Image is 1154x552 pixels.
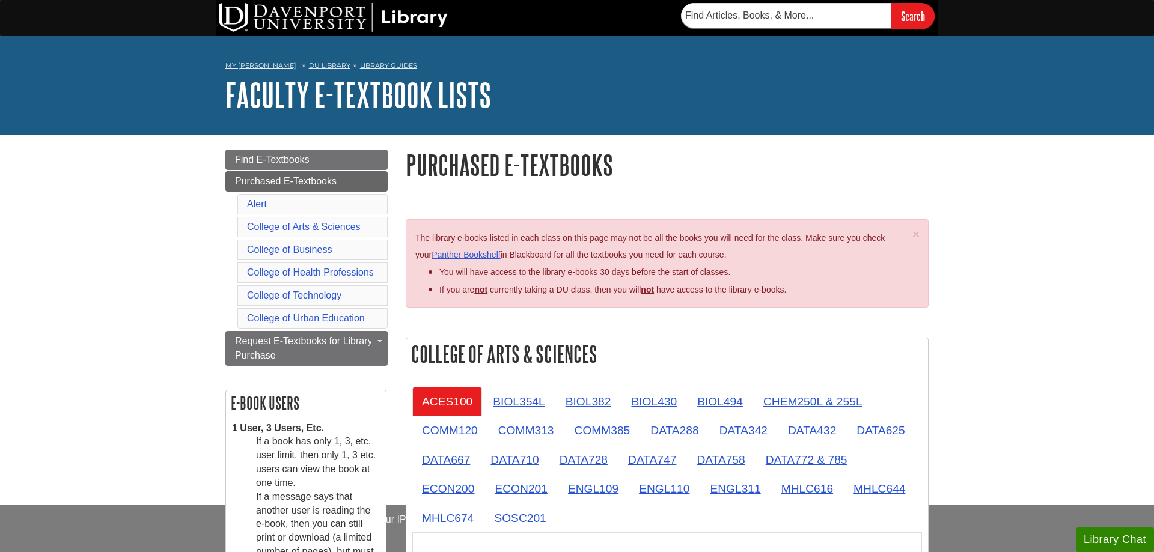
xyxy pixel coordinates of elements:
a: DATA625 [847,416,914,445]
span: Purchased E-Textbooks [235,176,337,186]
a: Library Guides [360,61,417,70]
a: Request E-Textbooks for Library Purchase [225,331,388,366]
a: DATA772 & 785 [756,445,857,475]
a: COMM120 [412,416,487,445]
nav: breadcrumb [225,58,929,77]
span: If you are currently taking a DU class, then you will have access to the library e-books. [439,285,786,294]
a: ENGL110 [629,474,699,503]
a: DATA728 [550,445,617,475]
strong: not [474,285,487,294]
a: ECON201 [485,474,557,503]
a: DATA432 [778,416,846,445]
a: DATA758 [687,445,754,475]
span: The library e-books listed in each class on this page may not be all the books you will need for ... [415,233,885,260]
a: MHLC644 [844,474,915,503]
img: DU Library [219,3,448,32]
h1: Purchased E-Textbooks [406,150,929,180]
span: Request E-Textbooks for Library Purchase [235,336,373,360]
input: Search [891,3,935,29]
a: DATA747 [618,445,686,475]
form: Searches DU Library's articles, books, and more [681,3,935,29]
a: MHLC616 [772,474,843,503]
a: Alert [247,199,267,209]
h2: College of Arts & Sciences [406,338,928,370]
a: BIOL430 [621,387,686,416]
button: Close [912,228,920,240]
dt: 1 User, 3 Users, Etc. [232,422,380,435]
a: College of Arts & Sciences [247,222,361,232]
a: College of Technology [247,290,341,300]
a: Find E-Textbooks [225,150,388,170]
span: Find E-Textbooks [235,154,310,165]
span: × [912,227,920,241]
a: My [PERSON_NAME] [225,61,296,71]
a: Purchased E-Textbooks [225,171,388,192]
a: Faculty E-Textbook Lists [225,76,491,114]
a: CHEM250L & 255L [754,387,872,416]
span: You will have access to the library e-books 30 days before the start of classes. [439,267,730,277]
h2: E-book Users [226,390,386,416]
a: DATA667 [412,445,480,475]
a: College of Health Professions [247,267,374,278]
a: ENGL311 [700,474,770,503]
a: BIOL382 [556,387,621,416]
a: DU Library [309,61,350,70]
a: ECON200 [412,474,484,503]
a: ACES100 [412,387,482,416]
a: DATA710 [481,445,548,475]
a: SOSC201 [484,503,555,533]
a: COMM313 [489,416,564,445]
a: BIOL494 [688,387,753,416]
input: Find Articles, Books, & More... [681,3,891,28]
a: College of Business [247,244,332,255]
a: MHLC674 [412,503,483,533]
button: Library Chat [1076,527,1154,552]
a: Panther Bookshelf [432,250,500,259]
a: BIOL354L [483,387,554,416]
a: COMM385 [565,416,640,445]
a: DATA342 [710,416,777,445]
u: not [641,285,654,294]
a: College of Urban Education [247,313,365,323]
a: DATA288 [641,416,708,445]
a: ENGL109 [558,474,628,503]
